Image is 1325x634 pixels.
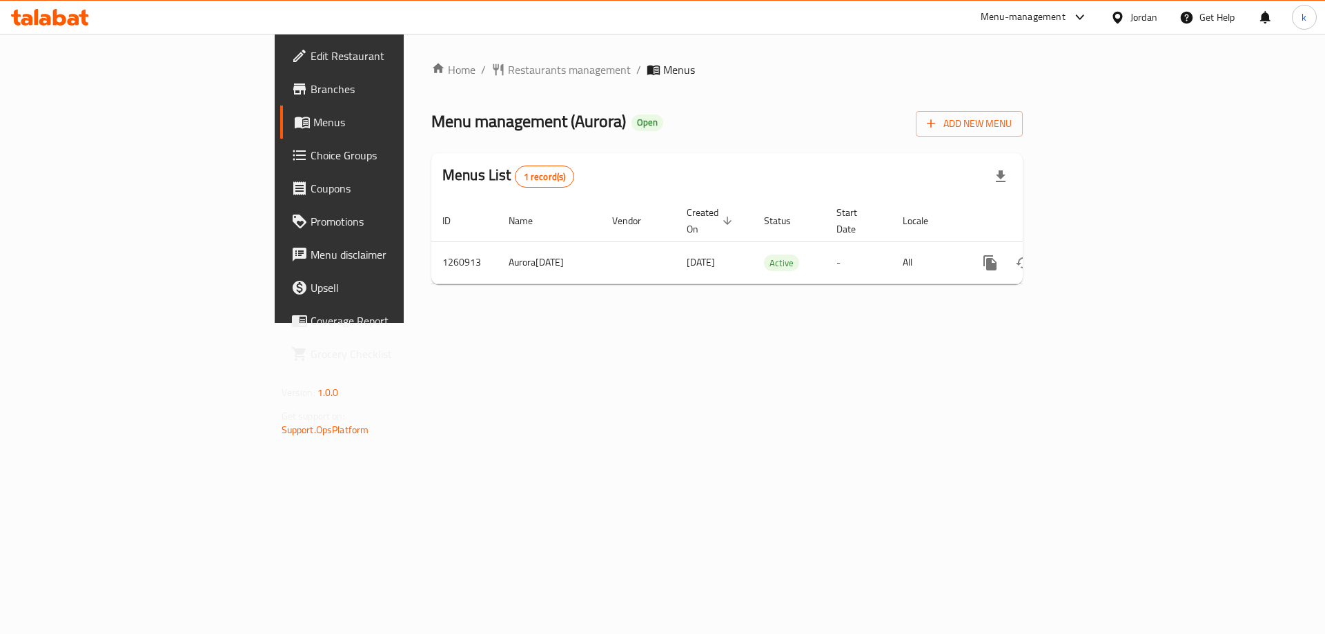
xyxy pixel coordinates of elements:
[974,246,1007,279] button: more
[491,61,631,78] a: Restaurants management
[927,115,1012,132] span: Add New Menu
[311,279,485,296] span: Upsell
[280,139,496,172] a: Choice Groups
[280,106,496,139] a: Menus
[836,204,875,237] span: Start Date
[280,172,496,205] a: Coupons
[509,212,551,229] span: Name
[311,246,485,263] span: Menu disclaimer
[311,147,485,164] span: Choice Groups
[282,421,369,439] a: Support.OpsPlatform
[916,111,1023,137] button: Add New Menu
[317,384,339,402] span: 1.0.0
[498,241,601,284] td: Aurora[DATE]
[764,212,809,229] span: Status
[311,81,485,97] span: Branches
[631,115,663,131] div: Open
[631,117,663,128] span: Open
[981,9,1066,26] div: Menu-management
[515,166,575,188] div: Total records count
[442,165,574,188] h2: Menus List
[516,170,574,184] span: 1 record(s)
[311,180,485,197] span: Coupons
[311,346,485,362] span: Grocery Checklist
[663,61,695,78] span: Menus
[612,212,659,229] span: Vendor
[280,238,496,271] a: Menu disclaimer
[311,213,485,230] span: Promotions
[280,72,496,106] a: Branches
[892,241,963,284] td: All
[431,61,1023,78] nav: breadcrumb
[508,61,631,78] span: Restaurants management
[636,61,641,78] li: /
[687,253,715,271] span: [DATE]
[431,200,1117,284] table: enhanced table
[280,271,496,304] a: Upsell
[825,241,892,284] td: -
[764,255,799,271] span: Active
[963,200,1117,242] th: Actions
[1302,10,1306,25] span: k
[280,304,496,337] a: Coverage Report
[280,39,496,72] a: Edit Restaurant
[313,114,485,130] span: Menus
[282,407,345,425] span: Get support on:
[282,384,315,402] span: Version:
[311,48,485,64] span: Edit Restaurant
[687,204,736,237] span: Created On
[903,212,946,229] span: Locale
[1007,246,1040,279] button: Change Status
[984,160,1017,193] div: Export file
[280,205,496,238] a: Promotions
[431,106,626,137] span: Menu management ( Aurora )
[311,313,485,329] span: Coverage Report
[280,337,496,370] a: Grocery Checklist
[442,212,469,229] span: ID
[1130,10,1157,25] div: Jordan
